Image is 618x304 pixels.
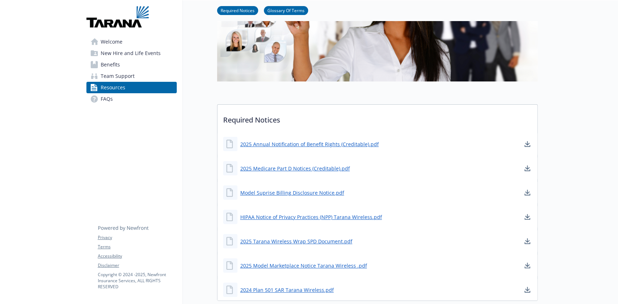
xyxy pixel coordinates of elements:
[86,48,177,59] a: New Hire and Life Events
[523,261,532,270] a: download document
[101,70,135,82] span: Team Support
[264,7,308,14] a: Glossary Of Terms
[240,286,334,294] a: 2024 Plan 501 SAR Tarana Wireless.pdf
[101,48,161,59] span: New Hire and Life Events
[98,271,176,290] p: Copyright © 2024 - 2025 , Newfront Insurance Services, ALL RIGHTS RESERVED
[86,82,177,93] a: Resources
[86,70,177,82] a: Team Support
[101,36,122,48] span: Welcome
[98,244,176,250] a: Terms
[101,93,113,105] span: FAQs
[86,59,177,70] a: Benefits
[86,36,177,48] a: Welcome
[523,213,532,221] a: download document
[523,140,532,148] a: download document
[523,237,532,245] a: download document
[98,262,176,269] a: Disclaimer
[217,105,537,131] p: Required Notices
[523,285,532,294] a: download document
[217,7,258,14] a: Required Notices
[523,164,532,173] a: download document
[101,82,125,93] span: Resources
[240,165,350,172] a: 2025 Medicare Part D Notices (Creditable).pdf
[98,253,176,259] a: Accessibility
[101,59,120,70] span: Benefits
[86,93,177,105] a: FAQs
[240,238,352,245] a: 2025 Tarana Wireless Wrap SPD Document.pdf
[240,262,367,269] a: 2025 Model Marketplace Notice Tarana Wireless .pdf
[98,234,176,241] a: Privacy
[240,189,344,196] a: Model Suprise Billing Disclosure Notice.pdf
[240,213,382,221] a: HIPAA Notice of Privacy Practices (NPP) Tarana Wireless.pdf
[240,140,379,148] a: 2025 Annual Notification of Benefit Rights (Creditable).pdf
[523,188,532,197] a: download document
